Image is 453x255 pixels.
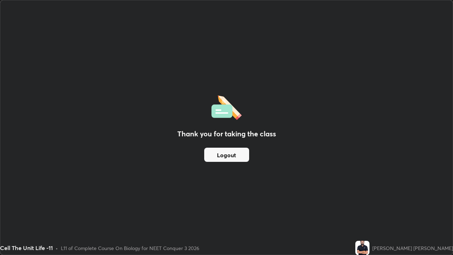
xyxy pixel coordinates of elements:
img: offlineFeedback.1438e8b3.svg [211,93,242,120]
button: Logout [204,148,249,162]
h2: Thank you for taking the class [177,129,276,139]
div: L11 of Complete Course On Biology for NEET Conquer 3 2026 [61,244,199,252]
img: 719b3399970646c8895fdb71918d4742.jpg [355,241,369,255]
div: • [56,244,58,252]
div: [PERSON_NAME] [PERSON_NAME] [372,244,453,252]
